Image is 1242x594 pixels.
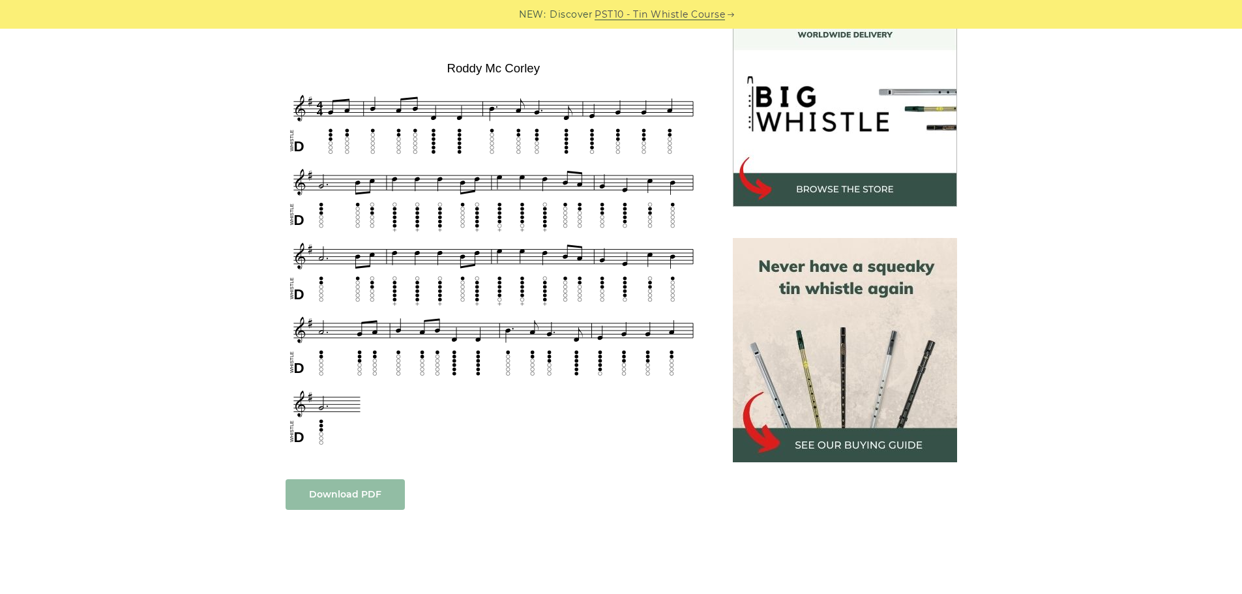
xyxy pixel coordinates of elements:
span: Discover [550,7,593,22]
a: PST10 - Tin Whistle Course [595,7,725,22]
img: Roddy Mc Corley Tin Whistle Tab & Sheet Music [286,57,702,453]
span: NEW: [519,7,546,22]
img: tin whistle buying guide [733,238,957,462]
a: Download PDF [286,479,405,510]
